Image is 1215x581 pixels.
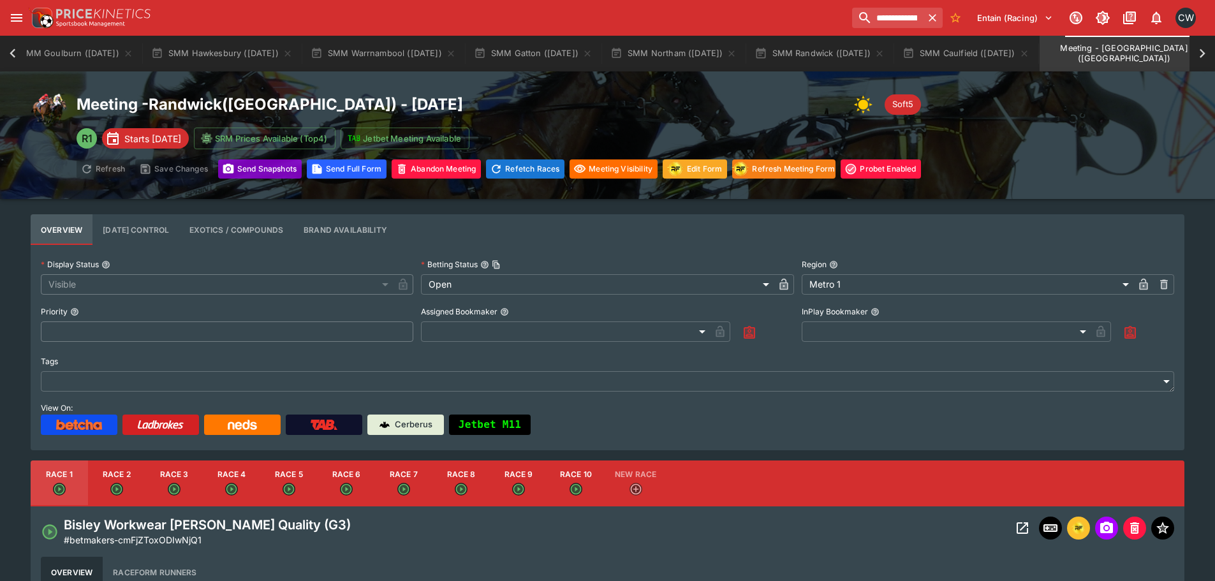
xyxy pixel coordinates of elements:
[1071,521,1086,535] img: racingform.png
[31,214,92,245] button: Base meeting details
[570,159,658,179] button: Set all events in meeting to specified visibility
[480,260,489,269] button: Betting StatusCopy To Clipboard
[168,483,180,496] svg: Open
[854,92,880,117] div: Weather: Fine
[110,483,123,496] svg: Open
[64,517,351,533] h4: Bisley Workwear [PERSON_NAME] Quality (G3)
[1119,321,1142,344] button: Assign to Me
[145,460,203,506] button: Race 3
[283,483,295,496] svg: Open
[432,460,490,506] button: Race 8
[41,403,73,413] span: View On:
[41,274,393,295] div: Visible
[397,483,410,496] svg: Open
[56,420,102,430] img: Betcha
[421,274,773,295] div: Open
[455,483,468,496] svg: Open
[41,259,99,270] p: Display Status
[885,94,921,115] div: Track Condition: Soft5
[379,420,390,430] img: Cerberus
[802,274,1133,295] div: Metro 1
[570,483,582,496] svg: Open
[307,159,387,179] button: Send Full Form
[512,483,525,496] svg: Open
[260,460,318,506] button: Race 5
[56,9,151,18] img: PriceKinetics
[31,460,88,506] button: Race 1
[421,306,497,317] p: Assigned Bookmaker
[466,36,600,71] button: SMM Gatton ([DATE])
[101,260,110,269] button: Display Status
[841,159,921,179] button: Toggle ProBet for every event in this meeting
[225,483,238,496] svg: Open
[490,460,547,506] button: Race 9
[1172,4,1200,32] button: Clint Wallis
[500,307,509,316] button: Assigned Bookmaker
[311,420,337,430] img: TabNZ
[1011,517,1034,540] button: Open Event
[486,159,564,179] button: Refetching all race data will discard any changes you have made and reload the latest race data f...
[70,307,79,316] button: Priority
[1151,517,1174,540] button: Set Featured Event
[895,36,1037,71] button: SMM Caulfield ([DATE])
[547,460,605,506] button: Race 10
[375,460,432,506] button: Race 7
[53,483,66,496] svg: Open
[144,36,300,71] button: SMM Hawkesbury ([DATE])
[666,161,684,177] img: racingform.png
[41,523,59,541] svg: Open
[732,159,836,179] button: Refresh Meeting Form
[137,420,184,430] img: Ladbrokes
[666,160,684,178] div: racingform
[28,5,54,31] img: PriceKinetics Logo
[5,6,28,29] button: open drawer
[738,321,761,344] button: Assign to Me
[663,159,727,179] button: Update RacingForm for all races in this meeting
[41,356,58,367] p: Tags
[293,214,397,245] button: Configure brand availability for the meeting
[1123,521,1146,534] span: Mark an event as closed and abandoned.
[1175,8,1196,28] div: Clint Wallis
[945,8,966,28] button: No Bookmarks
[852,8,922,28] input: search
[340,483,353,496] svg: Open
[421,259,478,270] p: Betting Status
[392,159,481,179] button: Mark all events in meeting as closed and abandoned.
[64,533,202,547] p: Copy To Clipboard
[1071,520,1086,536] div: racingform
[871,307,880,316] button: InPlay Bookmaker
[218,159,302,179] button: Send Snapshots
[1067,517,1090,540] button: racingform
[179,214,293,245] button: View and edit meeting dividends and compounds.
[854,92,880,117] img: sun.png
[1039,517,1062,540] button: Inplay
[56,21,125,27] img: Sportsbook Management
[732,160,749,178] div: racingform
[203,460,260,506] button: Race 4
[31,92,66,128] img: horse_racing.png
[395,418,432,431] p: Cerberus
[603,36,744,71] button: SMM Northam ([DATE])
[449,415,531,435] button: Jetbet M11
[228,420,256,430] img: Neds
[1091,6,1114,29] button: Toggle light/dark mode
[605,460,666,506] button: New Race
[1145,6,1168,29] button: Notifications
[41,306,68,317] p: Priority
[124,132,181,145] p: Starts [DATE]
[77,94,463,114] h2: Meeting - Randwick ( [GEOGRAPHIC_DATA] ) - [DATE]
[341,128,469,149] button: Jetbet Meeting Available
[92,214,179,245] button: Configure each race specific details at once
[492,260,501,269] button: Copy To Clipboard
[88,460,145,506] button: Race 2
[969,8,1061,28] button: Select Tenant
[367,415,444,435] a: Cerberus
[1064,6,1087,29] button: Connected to PK
[802,306,868,317] p: InPlay Bookmaker
[194,128,335,149] button: SRM Prices Available (Top4)
[732,161,749,177] img: racingform.png
[885,98,921,111] span: Soft5
[802,259,827,270] p: Region
[1118,6,1141,29] button: Documentation
[318,460,375,506] button: Race 6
